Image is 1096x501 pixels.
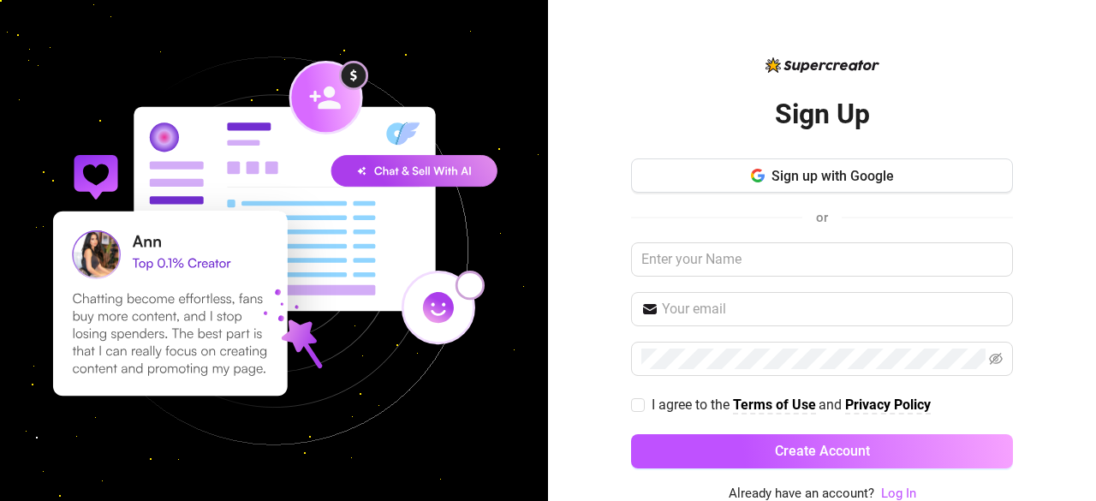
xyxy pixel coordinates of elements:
input: Your email [662,299,1003,319]
img: logo-BBDzfeDw.svg [765,57,879,73]
a: Log In [881,486,916,501]
a: Terms of Use [733,397,816,415]
span: and [819,397,845,413]
span: I agree to the [652,397,733,413]
button: Sign up with Google [631,158,1013,193]
span: Create Account [775,443,870,459]
strong: Privacy Policy [845,397,931,413]
a: Privacy Policy [845,397,931,415]
span: Sign up with Google [771,168,894,184]
strong: Terms of Use [733,397,816,413]
input: Enter your Name [631,242,1013,277]
span: or [816,210,828,225]
button: Create Account [631,434,1013,468]
span: eye-invisible [989,352,1003,366]
h2: Sign Up [775,97,870,132]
